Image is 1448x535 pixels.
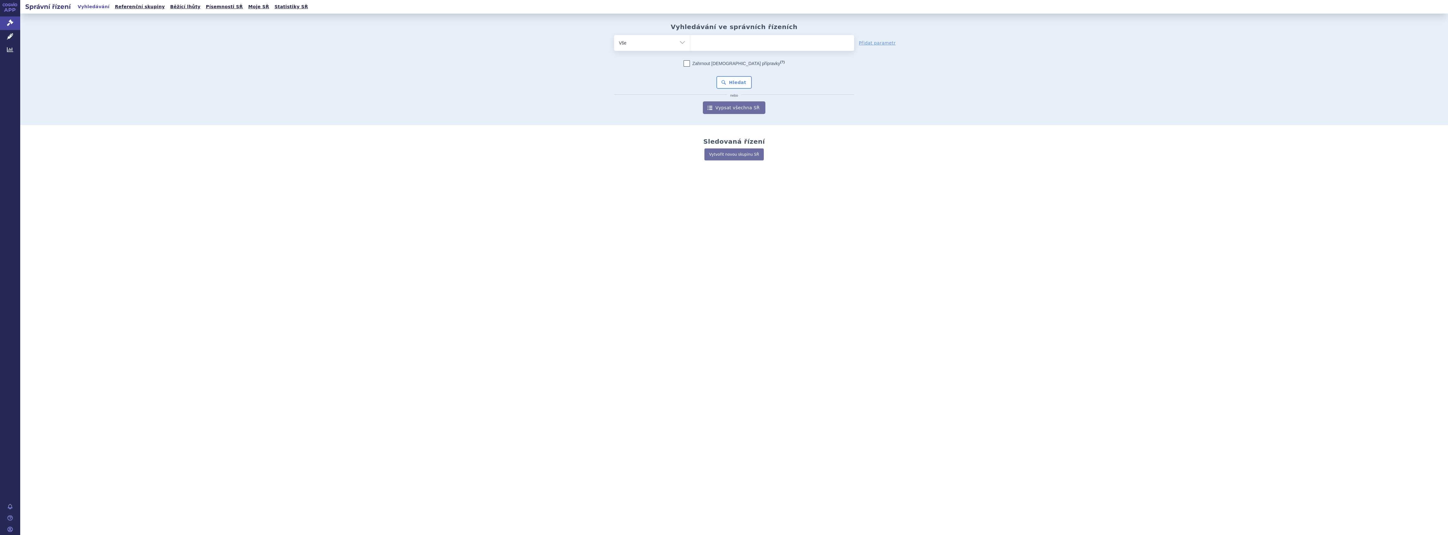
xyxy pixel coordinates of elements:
a: Referenční skupiny [113,3,167,11]
h2: Správní řízení [20,2,76,11]
button: Hledat [716,76,752,89]
abbr: (?) [780,60,785,64]
a: Písemnosti SŘ [204,3,245,11]
a: Přidat parametr [859,40,896,46]
a: Běžící lhůty [168,3,202,11]
i: nebo [727,94,741,98]
a: Vytvořit novou skupinu SŘ [704,148,764,160]
a: Moje SŘ [246,3,271,11]
label: Zahrnout [DEMOGRAPHIC_DATA] přípravky [684,60,785,67]
a: Vyhledávání [76,3,111,11]
h2: Vyhledávání ve správních řízeních [671,23,798,31]
a: Vypsat všechna SŘ [703,101,765,114]
h2: Sledovaná řízení [703,138,765,145]
a: Statistiky SŘ [272,3,310,11]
